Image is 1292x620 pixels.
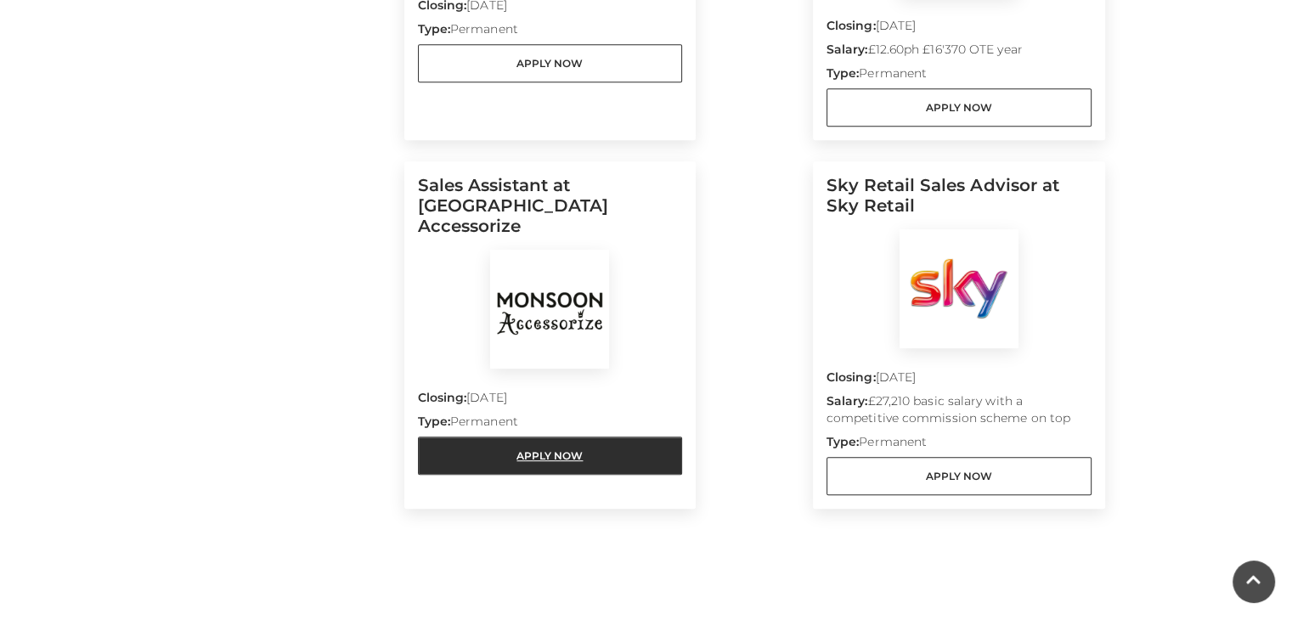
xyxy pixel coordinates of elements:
img: Sky Retail [900,229,1018,348]
a: Apply Now [418,437,683,475]
h5: Sales Assistant at [GEOGRAPHIC_DATA] Accessorize [418,175,683,250]
p: £27,210 basic salary with a competitive commission scheme on top [827,392,1092,433]
a: Apply Now [418,44,683,82]
p: [DATE] [827,17,1092,41]
strong: Type: [418,21,450,37]
p: Permanent [827,65,1092,88]
p: [DATE] [418,389,683,413]
p: [DATE] [827,369,1092,392]
p: Permanent [418,20,683,44]
p: Permanent [418,413,683,437]
a: Apply Now [827,457,1092,495]
h5: Sky Retail Sales Advisor at Sky Retail [827,175,1092,229]
strong: Salary: [827,42,868,57]
strong: Closing: [418,390,467,405]
img: Monsoon [490,250,609,369]
p: Permanent [827,433,1092,457]
strong: Closing: [827,18,876,33]
p: £12.60ph £16'370 OTE year [827,41,1092,65]
strong: Type: [418,414,450,429]
strong: Closing: [827,369,876,385]
a: Apply Now [827,88,1092,127]
strong: Salary: [827,393,868,409]
strong: Type: [827,434,859,449]
strong: Type: [827,65,859,81]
